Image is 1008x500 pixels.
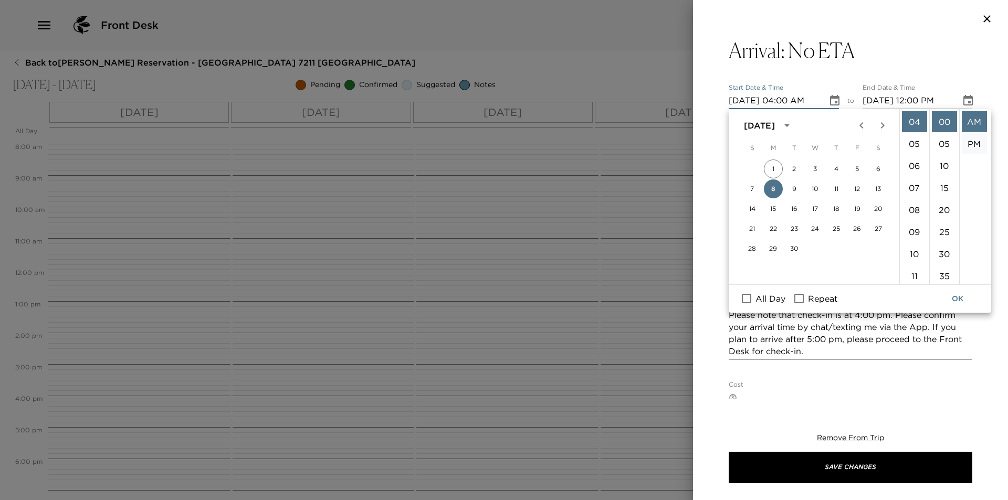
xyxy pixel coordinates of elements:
[902,265,927,286] li: 11 hours
[743,239,762,258] button: 28
[744,119,775,132] div: [DATE]
[902,111,927,132] li: 4 hours
[729,380,743,389] label: Cost
[869,179,888,198] button: 13
[848,137,867,158] span: Friday
[806,199,825,218] button: 17
[847,97,854,109] span: to
[932,265,957,286] li: 35 minutes
[932,221,957,242] li: 25 minutes
[806,137,825,158] span: Wednesday
[743,199,762,218] button: 14
[743,137,762,158] span: Sunday
[743,179,762,198] button: 7
[764,159,783,178] button: 1
[869,159,888,178] button: 6
[902,177,927,198] li: 7 hours
[817,433,884,443] button: Remove From Trip
[785,199,804,218] button: 16
[962,133,987,154] li: PM
[827,137,846,158] span: Thursday
[808,292,837,305] span: Repeat
[869,199,888,218] button: 20
[817,433,884,442] span: Remove From Trip
[872,115,893,136] button: Next month
[902,243,927,264] li: 10 hours
[827,159,846,178] button: 4
[851,115,872,136] button: Previous month
[941,289,974,308] button: OK
[848,159,867,178] button: 5
[932,199,957,220] li: 20 minutes
[778,116,796,134] button: calendar view is open, switch to year view
[932,133,957,154] li: 5 minutes
[729,38,855,63] h3: Arrival: No ETA
[785,159,804,178] button: 2
[729,38,972,63] button: Arrival: No ETA
[806,179,825,198] button: 10
[932,155,957,176] li: 10 minutes
[932,243,957,264] li: 30 minutes
[785,219,804,238] button: 23
[764,239,783,258] button: 29
[729,452,972,483] button: Save Changes
[848,179,867,198] button: 12
[902,221,927,242] li: 9 hours
[929,109,959,284] ul: Select minutes
[958,90,979,111] button: Choose date, selected date is Sep 8, 2025
[827,199,846,218] button: 18
[764,199,783,218] button: 15
[743,219,762,238] button: 21
[824,90,845,111] button: Choose date, selected date is Sep 8, 2025
[827,219,846,238] button: 25
[785,239,804,258] button: 30
[932,177,957,198] li: 15 minutes
[785,137,804,158] span: Tuesday
[729,92,820,109] input: MM/DD/YYYY hh:mm aa
[764,179,783,198] button: 8
[962,111,987,132] li: AM
[848,219,867,238] button: 26
[863,92,954,109] input: MM/DD/YYYY hh:mm aa
[806,159,825,178] button: 3
[900,109,929,284] ul: Select hours
[902,199,927,220] li: 8 hours
[869,219,888,238] button: 27
[729,83,783,92] label: Start Date & Time
[729,273,972,357] textarea: Arrival to Montage, [GEOGRAPHIC_DATA] I am expecting your visit, but have not received any transp...
[785,179,804,198] button: 9
[902,133,927,154] li: 5 hours
[932,111,957,132] li: 0 minutes
[827,179,846,198] button: 11
[902,155,927,176] li: 6 hours
[806,219,825,238] button: 24
[863,83,915,92] label: End Date & Time
[755,292,785,305] span: All Day
[764,219,783,238] button: 22
[869,137,888,158] span: Saturday
[959,109,989,284] ul: Select meridiem
[764,137,783,158] span: Monday
[848,199,867,218] button: 19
